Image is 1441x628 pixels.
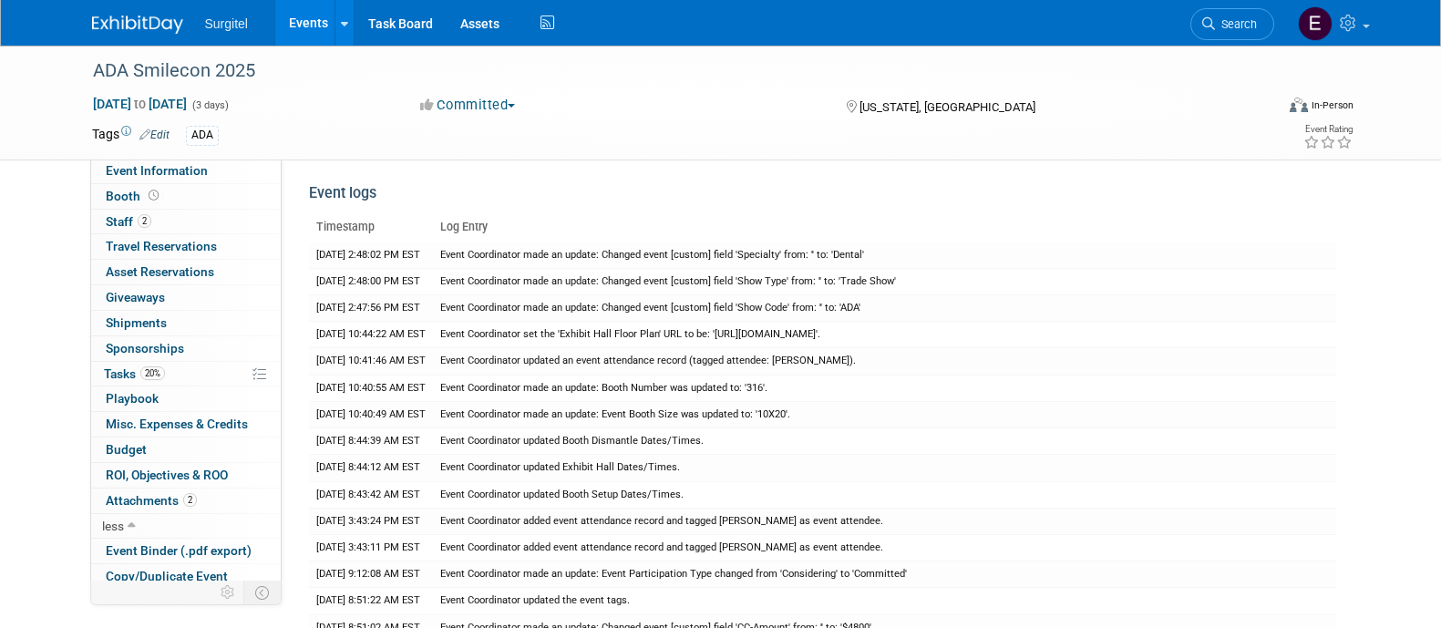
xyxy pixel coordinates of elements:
button: Committed [414,96,522,115]
a: ROI, Objectives & ROO [91,463,281,488]
td: [DATE] 3:43:11 PM EST [309,535,433,561]
a: Event Binder (.pdf export) [91,539,281,563]
div: Event Rating [1303,125,1353,134]
td: [DATE] 8:51:22 AM EST [309,588,433,614]
a: Search [1190,8,1274,40]
span: (3 days) [190,99,229,111]
img: Event Coordinator [1298,6,1333,41]
span: Copy/Duplicate Event [106,569,228,583]
a: Playbook [91,386,281,411]
td: [DATE] 10:40:49 AM EST [309,401,433,427]
a: Misc. Expenses & Credits [91,412,281,437]
a: Budget [91,438,281,462]
div: Event logs [309,183,1336,213]
span: ROI, Objectives & ROO [106,468,228,482]
span: Surgitel [205,16,248,31]
td: Event Coordinator updated the event tags. [433,588,1336,614]
td: Personalize Event Tab Strip [212,581,244,604]
span: 2 [183,493,197,507]
a: Tasks20% [91,362,281,386]
div: In-Person [1311,98,1354,112]
span: Travel Reservations [106,239,217,253]
td: [DATE] 2:47:56 PM EST [309,295,433,322]
td: Event Coordinator made an update: Booth Number was updated to: '316'. [433,375,1336,401]
a: Copy/Duplicate Event [91,564,281,589]
a: Event Information [91,159,281,183]
a: Edit [139,129,170,141]
td: Event Coordinator updated Booth Setup Dates/Times. [433,481,1336,508]
a: Asset Reservations [91,260,281,284]
td: Event Coordinator added event attendance record and tagged [PERSON_NAME] as event attendee. [433,508,1336,534]
td: Event Coordinator added event attendance record and tagged [PERSON_NAME] as event attendee. [433,535,1336,561]
span: Budget [106,442,147,457]
td: Event Coordinator made an update: Changed event [custom] field 'Show Type' from: '' to: 'Trade Show' [433,268,1336,294]
span: [DATE] [DATE] [92,96,188,112]
span: Giveaways [106,290,165,304]
span: Attachments [106,493,197,508]
td: Event Coordinator made an update: Event Booth Size was updated to: '10X20'. [433,401,1336,427]
td: Event Coordinator updated an event attendance record (tagged attendee: [PERSON_NAME]). [433,348,1336,375]
td: Event Coordinator made an update: Changed event [custom] field 'Show Code' from: '' to: 'ADA' [433,295,1336,322]
span: Playbook [106,391,159,406]
td: Event Coordinator updated Exhibit Hall Dates/Times. [433,455,1336,481]
span: Asset Reservations [106,264,214,279]
img: ExhibitDay [92,15,183,34]
div: ADA [186,126,219,145]
td: [DATE] 3:43:24 PM EST [309,508,433,534]
span: Event Information [106,163,208,178]
a: Sponsorships [91,336,281,361]
a: Attachments2 [91,489,281,513]
span: Tasks [104,366,165,381]
td: Tags [92,125,170,146]
span: Search [1215,17,1257,31]
td: [DATE] 8:44:12 AM EST [309,455,433,481]
span: [US_STATE], [GEOGRAPHIC_DATA] [859,100,1035,114]
td: [DATE] 10:40:55 AM EST [309,375,433,401]
td: [DATE] 10:44:22 AM EST [309,322,433,348]
span: Sponsorships [106,341,184,355]
td: [DATE] 8:43:42 AM EST [309,481,433,508]
td: [DATE] 2:48:00 PM EST [309,268,433,294]
span: Misc. Expenses & Credits [106,417,248,431]
a: less [91,514,281,539]
img: Format-Inperson.png [1290,98,1308,112]
a: Booth [91,184,281,209]
td: [DATE] 8:44:39 AM EST [309,428,433,455]
span: 2 [138,214,151,228]
td: Event Coordinator made an update: Changed event [custom] field 'Specialty' from: '' to: 'Dental' [433,242,1336,269]
span: less [102,519,124,533]
span: 20% [140,366,165,380]
span: to [131,97,149,111]
a: Travel Reservations [91,234,281,259]
td: [DATE] 10:41:46 AM EST [309,348,433,375]
span: Booth [106,189,162,203]
td: Toggle Event Tabs [243,581,281,604]
a: Giveaways [91,285,281,310]
span: Staff [106,214,151,229]
td: Event Coordinator updated Booth Dismantle Dates/Times. [433,428,1336,455]
span: Booth not reserved yet [145,189,162,202]
span: Shipments [106,315,167,330]
td: Event Coordinator set the 'Exhibit Hall Floor Plan' URL to be: '[URL][DOMAIN_NAME]'. [433,322,1336,348]
a: Staff2 [91,210,281,234]
div: Event Format [1167,95,1354,122]
td: [DATE] 2:48:02 PM EST [309,242,433,269]
span: Event Binder (.pdf export) [106,543,252,558]
td: Event Coordinator made an update: Event Participation Type changed from 'Considering' to 'Committed' [433,561,1336,588]
a: Shipments [91,311,281,335]
div: ADA Smilecon 2025 [87,55,1247,88]
td: [DATE] 9:12:08 AM EST [309,561,433,588]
